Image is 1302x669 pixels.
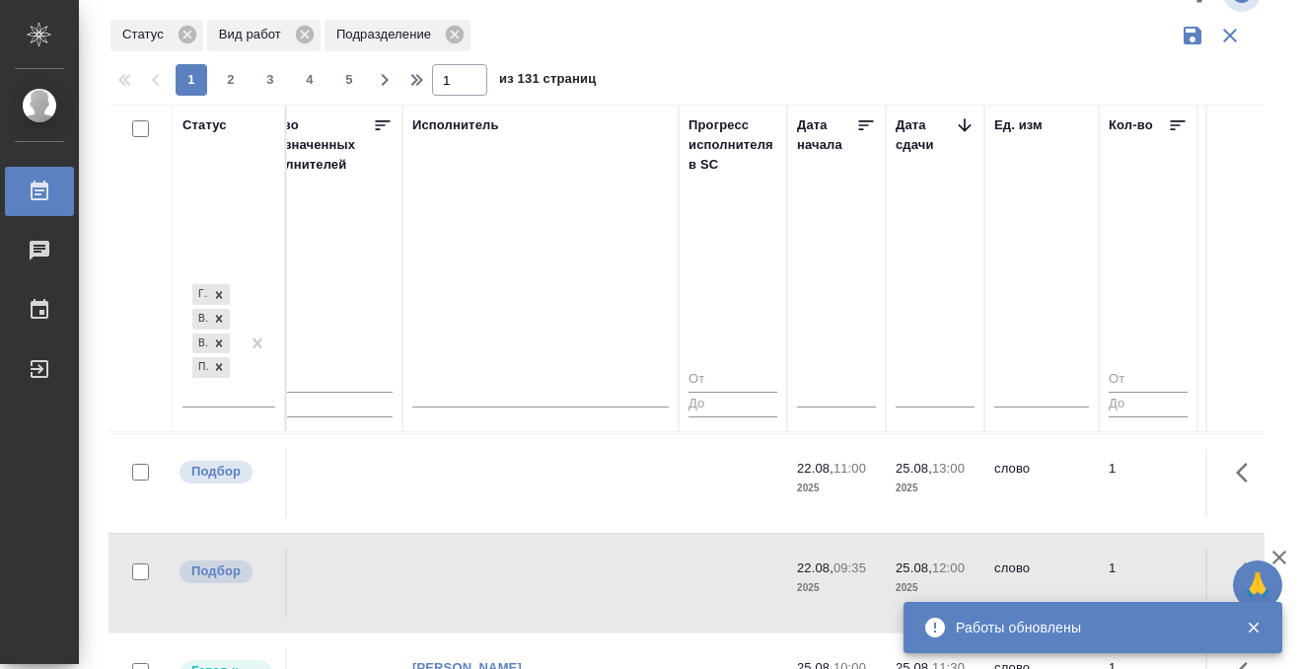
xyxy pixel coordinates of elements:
[1109,368,1188,393] input: От
[254,64,286,96] button: 3
[215,70,247,90] span: 2
[797,479,876,498] p: 2025
[191,561,241,581] p: Подбор
[499,67,596,96] span: из 131 страниц
[412,115,499,135] div: Исполнитель
[688,368,777,393] input: От
[207,20,321,51] div: Вид работ
[688,115,777,175] div: Прогресс исполнителя в SC
[984,449,1099,518] td: слово
[1197,549,1296,618] td: 0
[896,115,955,155] div: Дата сдачи
[182,115,227,135] div: Статус
[294,64,325,96] button: 4
[1211,17,1249,54] button: Сбросить фильтры
[192,357,208,378] div: Подбор
[336,25,438,44] p: Подразделение
[1174,17,1211,54] button: Сохранить фильтры
[1233,560,1282,610] button: 🙏
[797,115,856,155] div: Дата начала
[1099,449,1197,518] td: 1
[833,461,866,476] p: 11:00
[192,334,208,354] div: В ожидании
[178,558,275,585] div: Можно подбирать исполнителей
[1241,564,1274,606] span: 🙏
[192,284,208,305] div: Готов к работе
[1233,619,1273,636] button: Закрыть
[254,368,393,393] input: От
[245,549,402,618] td: 0
[192,309,208,330] div: В работе
[984,549,1099,618] td: слово
[1109,392,1188,416] input: До
[333,64,365,96] button: 5
[797,560,833,575] p: 22.08,
[122,25,171,44] p: Статус
[1109,115,1153,135] div: Кол-во
[254,392,393,416] input: До
[896,461,932,476] p: 25.08,
[110,20,203,51] div: Статус
[797,461,833,476] p: 22.08,
[994,115,1043,135] div: Ед. изм
[254,115,373,175] div: Кол-во неназначенных исполнителей
[1224,449,1271,496] button: Здесь прячутся важные кнопки
[245,449,402,518] td: 0
[333,70,365,90] span: 5
[1224,549,1271,596] button: Здесь прячутся важные кнопки
[932,560,965,575] p: 12:00
[932,461,965,476] p: 13:00
[1099,549,1197,618] td: 1
[896,560,932,575] p: 25.08,
[178,459,275,485] div: Можно подбирать исполнителей
[190,332,232,356] div: Готов к работе, В работе, В ожидании, Подбор
[896,578,975,598] p: 2025
[956,618,1216,637] div: Работы обновлены
[215,64,247,96] button: 2
[896,479,975,498] p: 2025
[219,25,288,44] p: Вид работ
[688,392,777,416] input: До
[797,578,876,598] p: 2025
[833,560,866,575] p: 09:35
[190,307,232,332] div: Готов к работе, В работе, В ожидании, Подбор
[254,70,286,90] span: 3
[294,70,325,90] span: 4
[1197,449,1296,518] td: 0
[191,462,241,482] p: Подбор
[325,20,470,51] div: Подразделение
[190,355,232,380] div: Готов к работе, В работе, В ожидании, Подбор
[190,282,232,307] div: Готов к работе, В работе, В ожидании, Подбор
